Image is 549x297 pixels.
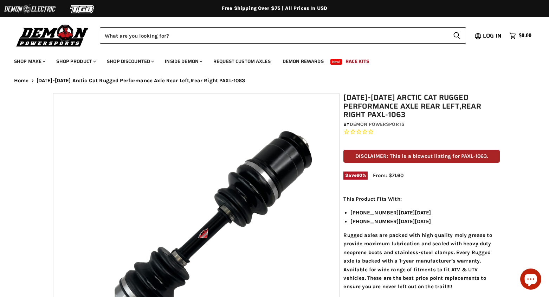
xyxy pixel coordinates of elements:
input: Search [100,27,447,44]
inbox-online-store-chat: Shopify online store chat [518,269,543,291]
span: From: $71.60 [373,172,403,179]
a: Race Kits [340,54,374,69]
span: Rated 0.0 out of 5 stars 0 reviews [343,128,500,136]
h1: [DATE]-[DATE] Arctic Cat Rugged Performance Axle Rear Left,Rear Right PAXL-1063 [343,93,500,119]
a: Demon Rewards [277,54,329,69]
span: $0.00 [519,32,531,39]
div: Rugged axles are packed with high quality moly grease to provide maximum lubrication and sealed w... [343,195,500,291]
span: Save % [343,172,368,179]
img: Demon Electric Logo 2 [4,2,56,16]
span: 60 [356,173,362,178]
a: Home [14,78,29,84]
a: Shop Make [9,54,50,69]
span: New! [330,59,342,65]
a: $0.00 [506,31,535,41]
li: [PHONE_NUMBER][DATE][DATE] [350,217,500,226]
a: Inside Demon [160,54,207,69]
div: by [343,121,500,128]
button: Search [447,27,466,44]
a: Demon Powersports [350,121,405,127]
span: [DATE]-[DATE] Arctic Cat Rugged Performance Axle Rear Left,Rear Right PAXL-1063 [37,78,245,84]
li: [PHONE_NUMBER][DATE][DATE] [350,208,500,217]
a: Shop Discounted [102,54,158,69]
img: Demon Powersports [14,23,91,48]
img: TGB Logo 2 [56,2,109,16]
a: Log in [480,33,506,39]
span: Log in [483,31,502,40]
a: Request Custom Axles [208,54,276,69]
a: Shop Product [51,54,100,69]
ul: Main menu [9,51,530,69]
p: DISCLAIMER: This is a blowout listing for PAXL-1063. [343,150,500,163]
form: Product [100,27,466,44]
p: This Product Fits With: [343,195,500,203]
